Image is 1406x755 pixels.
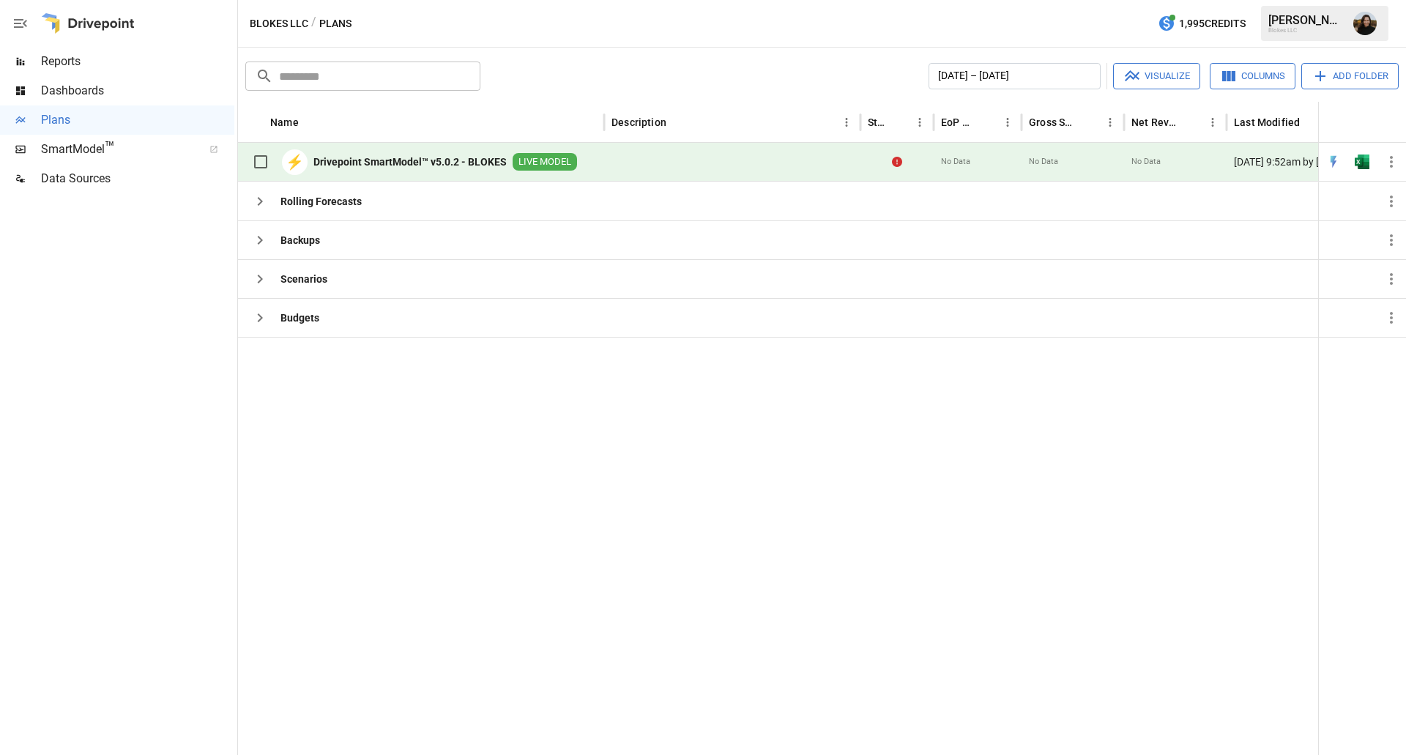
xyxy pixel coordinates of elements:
[929,63,1101,89] button: [DATE] – [DATE]
[1355,155,1369,169] div: Open in Excel
[1301,63,1399,89] button: Add Folder
[611,116,666,128] div: Description
[1179,15,1246,33] span: 1,995 Credits
[1202,112,1223,133] button: Net Revenue column menu
[668,112,688,133] button: Sort
[311,15,316,33] div: /
[1079,112,1100,133] button: Sort
[1301,112,1322,133] button: Sort
[1344,3,1385,44] button: Amy Thacker
[1100,112,1120,133] button: Gross Sales column menu
[1234,116,1300,128] div: Last Modified
[892,155,902,169] div: Error during sync.
[270,116,299,128] div: Name
[868,116,888,128] div: Status
[1326,155,1341,169] img: quick-edit-flash.b8aec18c.svg
[889,112,910,133] button: Sort
[941,116,975,128] div: EoP Cash
[836,112,857,133] button: Description column menu
[977,112,997,133] button: Sort
[280,233,320,248] b: Backups
[280,272,327,286] b: Scenarios
[1131,156,1161,168] span: No Data
[41,82,234,100] span: Dashboards
[105,138,115,157] span: ™
[41,141,193,158] span: SmartModel
[1210,63,1295,89] button: Columns
[1385,112,1406,133] button: Sort
[1268,13,1344,27] div: [PERSON_NAME]
[280,194,362,209] b: Rolling Forecasts
[1029,156,1058,168] span: No Data
[41,170,234,187] span: Data Sources
[41,111,234,129] span: Plans
[41,53,234,70] span: Reports
[250,15,308,33] button: Blokes LLC
[941,156,970,168] span: No Data
[513,155,577,169] span: LIVE MODEL
[997,112,1018,133] button: EoP Cash column menu
[1353,12,1377,35] img: Amy Thacker
[280,310,319,325] b: Budgets
[1113,63,1200,89] button: Visualize
[910,112,930,133] button: Status column menu
[1029,116,1078,128] div: Gross Sales
[300,112,321,133] button: Sort
[1355,155,1369,169] img: excel-icon.76473adf.svg
[1326,155,1341,169] div: Open in Quick Edit
[282,149,308,175] div: ⚡
[1152,10,1251,37] button: 1,995Credits
[313,155,507,169] b: Drivepoint SmartModel™ v5.0.2 - BLOKES
[1182,112,1202,133] button: Sort
[1268,27,1344,34] div: Blokes LLC
[1131,116,1180,128] div: Net Revenue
